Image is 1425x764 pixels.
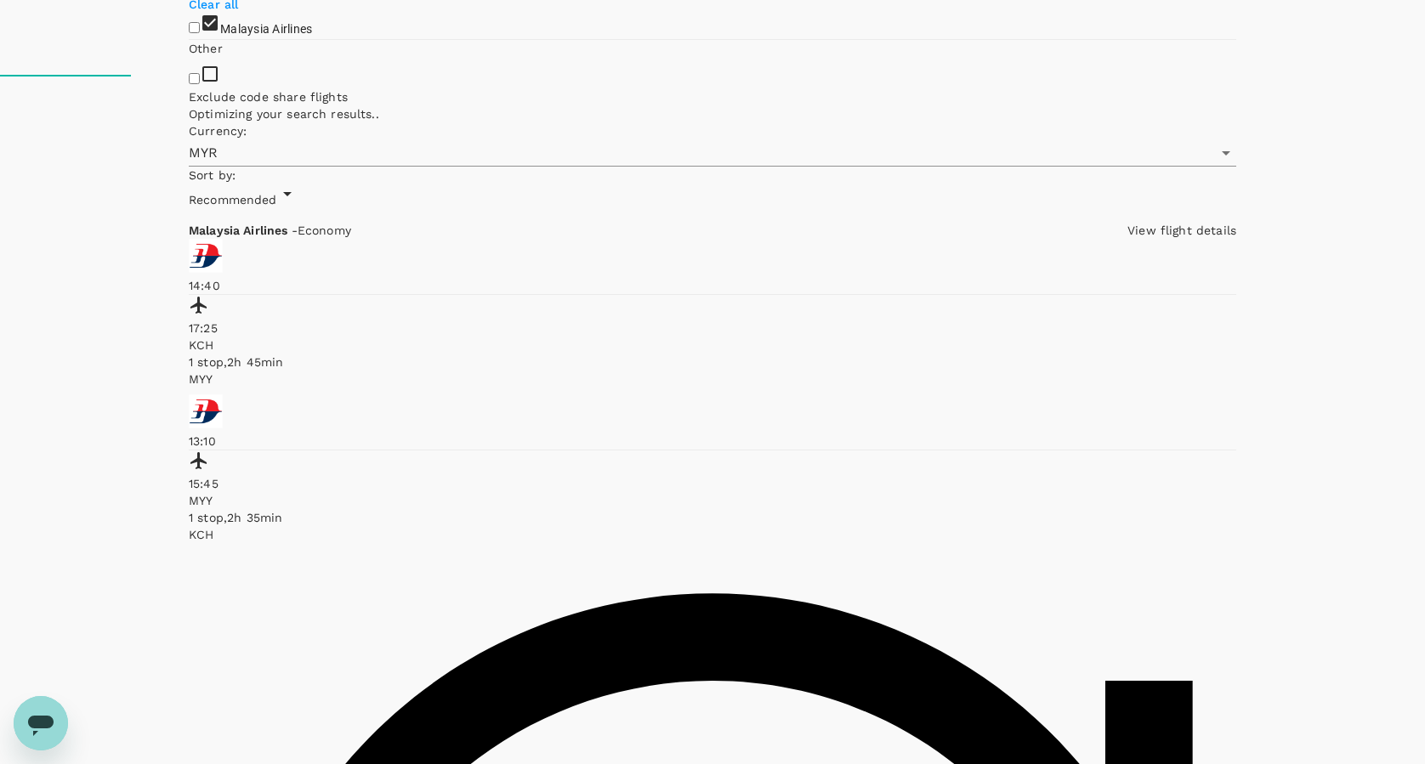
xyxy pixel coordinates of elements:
div: 1 stop , 2h 45min [189,354,1236,371]
span: Economy [298,224,351,237]
iframe: Button to launch messaging window [14,696,68,750]
p: MYY [189,371,1236,388]
p: 17:25 [189,320,1236,337]
img: MH [189,239,223,273]
p: KCH [189,526,1236,543]
p: KCH [189,337,1236,354]
input: Malaysia Airlines [189,22,200,33]
p: Other [189,40,1236,57]
p: MYY [189,492,1236,509]
p: View flight details [1127,222,1236,239]
p: Optimizing your search results.. [189,105,1236,122]
p: Exclude code share flights [189,88,1236,105]
p: 13:10 [189,433,1236,450]
img: MH [189,394,223,428]
span: Sort by : [189,168,236,182]
button: Open [1214,141,1238,165]
span: Currency : [189,124,247,138]
span: Malaysia Airlines [220,22,312,36]
span: Malaysia Airlines [189,224,292,237]
div: 1 stop , 2h 35min [189,509,1236,526]
input: Exclude code share flights [189,73,200,84]
span: Recommended [189,193,277,207]
p: 14:40 [189,277,1236,294]
span: - [292,224,298,237]
p: 15:45 [189,475,1236,492]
